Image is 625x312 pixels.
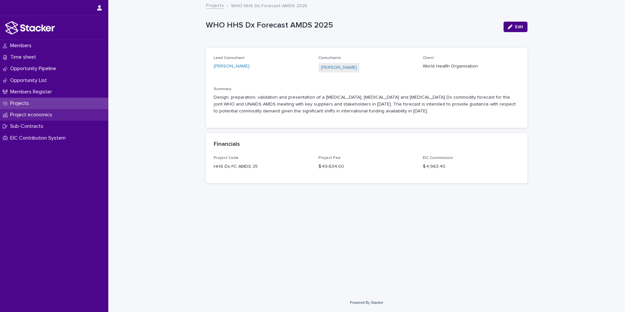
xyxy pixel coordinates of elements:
[206,21,498,30] p: WHO HHS Dx Forecast AMDS 2025
[318,56,341,60] span: Consultants
[423,63,520,70] p: World Health Organisation
[423,163,520,170] p: $ 4,963.40
[8,100,34,107] p: Projects
[423,56,434,60] span: Client
[8,135,71,141] p: EIC Contribution System
[8,112,57,118] p: Project economics
[5,21,55,34] img: stacker-logo-white.png
[8,43,37,49] p: Members
[206,1,224,9] a: Projects
[214,63,249,70] a: [PERSON_NAME]
[8,77,52,84] p: Opportunity List
[214,163,311,170] p: HHS Dx FC AMDS 25
[231,2,307,9] p: WHO HHS Dx Forecast AMDS 2025
[8,54,41,60] p: Time sheet
[350,301,383,304] a: Powered By Stacker
[318,156,341,160] span: Project Fee
[423,156,453,160] span: EIC Commission
[504,22,528,32] button: Edit
[214,156,239,160] span: Project Code
[321,64,357,71] a: [PERSON_NAME]
[8,89,57,95] p: Members Register
[214,94,520,114] p: Design, preparation, validation and presentation of a [MEDICAL_DATA], [MEDICAL_DATA] and [MEDICAL...
[8,123,49,129] p: Sub-Contracts
[214,141,240,148] h2: Financials
[214,87,231,91] span: Summary
[318,163,415,170] p: $ 49,634.00
[8,66,61,72] p: Opportunity Pipeline
[515,25,523,29] span: Edit
[214,56,245,60] span: Lead Consultant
